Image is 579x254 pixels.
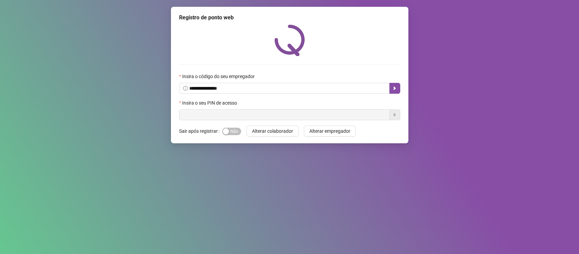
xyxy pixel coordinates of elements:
label: Sair após registrar [179,126,222,137]
button: Alterar empregador [304,126,356,137]
label: Insira o seu PIN de acesso [179,99,242,107]
span: Alterar colaborador [252,127,293,135]
img: QRPoint [274,24,305,56]
span: Alterar empregador [309,127,350,135]
span: info-circle [183,86,188,91]
button: Alterar colaborador [247,126,298,137]
label: Insira o código do seu empregador [179,73,259,80]
div: Registro de ponto web [179,14,400,22]
span: caret-right [392,86,398,91]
